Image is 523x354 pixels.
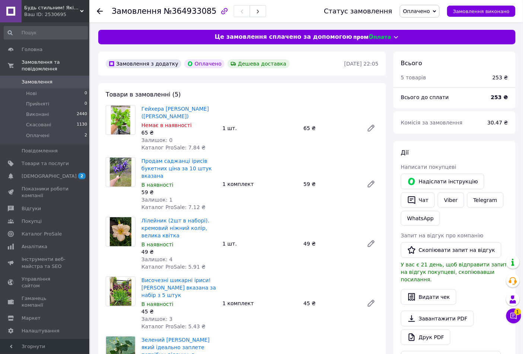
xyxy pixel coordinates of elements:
button: Скопіювати запит на відгук [401,242,501,258]
span: Скасовані [26,121,51,128]
span: Оплачено [403,8,430,14]
div: Ваш ID: 2530695 [24,11,89,18]
span: Аналітика [22,243,47,250]
div: 59 ₴ [300,179,361,189]
span: Налаштування [22,328,60,334]
div: Дешева доставка [227,59,289,68]
div: 49 ₴ [300,238,361,249]
button: Чат [401,192,435,208]
span: Покупці [22,218,42,225]
button: Надіслати інструкцію [401,174,484,189]
span: Немає в наявності [141,122,192,128]
span: Каталог ProSale: 5.43 ₴ [141,323,205,329]
span: Каталог ProSale: 7.84 ₴ [141,145,205,151]
div: Статус замовлення [324,7,392,15]
span: Маркет [22,315,41,322]
a: Viber [438,192,464,208]
div: 65 ₴ [300,123,361,133]
span: 5 товарів [401,75,426,80]
span: Це замовлення сплачено за допомогою [215,33,352,41]
img: Гейхера Strawberry Swirl (Строуберрі Свірл) [111,105,131,135]
span: Показники роботи компанії [22,186,69,199]
span: В наявності [141,241,173,247]
a: Лілейник (2шт в наборі). кремовий ніжний колір, велика квітка [141,218,209,238]
div: 45 ₴ [300,298,361,309]
span: Замовлення та повідомлення [22,59,89,72]
span: Оплачені [26,132,50,139]
div: Повернутися назад [97,7,103,15]
a: Завантажити PDF [401,311,474,326]
span: Відгуки [22,205,41,212]
a: Редагувати [364,236,379,251]
span: 2 [78,173,86,179]
span: Головна [22,46,42,53]
span: Товари та послуги [22,160,69,167]
a: Друк PDF [401,329,450,345]
span: Каталог ProSale: 7.12 ₴ [141,204,205,210]
span: Будь стильним! Якісні речі за доступними цінами! [24,4,80,11]
div: 253 ₴ [492,74,508,81]
span: Каталог ProSale: 5.91 ₴ [141,264,205,270]
span: Залишок: 1 [141,197,173,203]
span: Прийняті [26,101,49,107]
a: Продам саджанці ірисів букетних ціна за 10 штук вказана [141,158,212,179]
input: Пошук [4,26,88,39]
a: Височезні шикарні іриси! [PERSON_NAME] вказана за набір з 5 штук [141,277,216,298]
span: В наявності [141,182,173,188]
span: Залишок: 0 [141,137,173,143]
img: Лілейник (2шт в наборі). кремовий ніжний колір, велика квітка [110,217,132,246]
span: Нові [26,90,37,97]
span: 1130 [77,121,87,128]
a: WhatsApp [401,211,440,226]
img: Продам саджанці ірисів букетних ціна за 10 штук вказана [110,158,132,187]
span: 1 [514,309,521,315]
span: 30.47 ₴ [488,120,508,126]
button: Замовлення виконано [447,6,516,17]
span: №364933085 [164,7,217,16]
span: Товари в замовленні (5) [106,91,181,98]
a: Редагувати [364,296,379,311]
a: Редагувати [364,121,379,136]
div: 1 шт. [220,238,301,249]
span: В наявності [141,301,173,307]
span: Написати покупцеві [401,164,456,170]
span: Інструменти веб-майстра та SEO [22,256,69,269]
span: 2 [84,132,87,139]
div: 1 комплект [220,179,301,189]
span: Управління сайтом [22,276,69,289]
span: 0 [84,101,87,107]
span: Замовлення виконано [453,9,510,14]
b: 253 ₴ [491,94,508,100]
span: Замовлення [112,7,162,16]
div: 1 комплект [220,298,301,309]
a: Гейхера [PERSON_NAME] ([PERSON_NAME]) [141,106,209,119]
a: Редагувати [364,177,379,192]
span: Дії [401,149,409,156]
button: Чат з покупцем1 [506,309,521,323]
time: [DATE] 22:05 [344,61,379,67]
span: Каталог ProSale [22,231,62,237]
span: Комісія за замовлення [401,120,463,126]
div: 59 ₴ [141,189,217,196]
img: Височезні шикарні іриси! ціна вказана за набір з 5 штук [110,277,132,306]
span: Гаманець компанії [22,295,69,309]
div: 45 ₴ [141,308,217,315]
div: Оплачено [184,59,224,68]
span: 2440 [77,111,87,118]
span: Залишок: 3 [141,316,173,322]
span: Повідомлення [22,148,58,154]
span: [DEMOGRAPHIC_DATA] [22,173,77,180]
span: Всього [401,60,422,67]
a: Telegram [467,192,504,208]
div: 65 ₴ [141,129,217,136]
span: Запит на відгук про компанію [401,233,484,238]
div: 49 ₴ [141,248,217,256]
div: 1 шт. [220,123,301,133]
div: Замовлення з додатку [106,59,181,68]
span: Виконані [26,111,49,118]
span: Залишок: 4 [141,256,173,262]
span: Замовлення [22,79,52,85]
span: 0 [84,90,87,97]
span: Всього до сплати [401,94,449,100]
button: Видати чек [401,289,456,305]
